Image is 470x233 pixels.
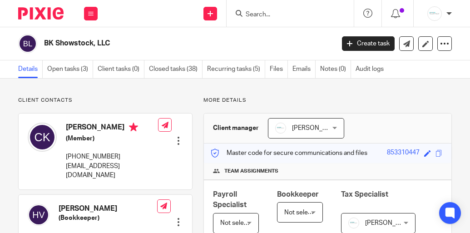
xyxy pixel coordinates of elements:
i: Primary [129,123,138,132]
a: Closed tasks (38) [149,60,203,78]
img: svg%3E [28,204,49,226]
a: Open tasks (3) [47,60,93,78]
span: Not selected [220,220,257,226]
a: Files [270,60,288,78]
p: [EMAIL_ADDRESS][DOMAIN_NAME] [66,162,158,180]
img: svg%3E [28,123,57,152]
a: Emails [292,60,316,78]
p: More details [203,97,452,104]
a: Audit logs [356,60,388,78]
h5: (Bookkeeper) [59,213,157,223]
p: Master code for secure communications and files [211,149,367,158]
img: svg%3E [18,34,37,53]
h4: [PERSON_NAME] [59,204,157,213]
h5: (Member) [66,134,158,143]
span: Not selected [284,209,321,216]
a: Client tasks (0) [98,60,144,78]
img: _Logo.png [427,6,442,21]
h3: Client manager [213,124,259,133]
span: Team assignments [224,168,278,175]
span: [PERSON_NAME] [365,220,415,226]
input: Search [245,11,327,19]
span: [PERSON_NAME] [292,125,342,131]
h2: BK Showstock, LLC [44,39,272,48]
span: Bookkeeper [277,191,319,198]
a: Notes (0) [320,60,351,78]
img: _Logo.png [275,123,286,134]
h4: [PERSON_NAME] [66,123,158,134]
span: Payroll Specialist [213,191,247,208]
a: Details [18,60,43,78]
a: Create task [342,36,395,51]
img: _Logo.png [348,218,359,228]
div: 853310447 [387,148,420,159]
img: Pixie [18,7,64,20]
span: Tax Specialist [341,191,388,198]
p: Client contacts [18,97,193,104]
p: [PHONE_NUMBER] [66,152,158,161]
a: Recurring tasks (5) [207,60,265,78]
